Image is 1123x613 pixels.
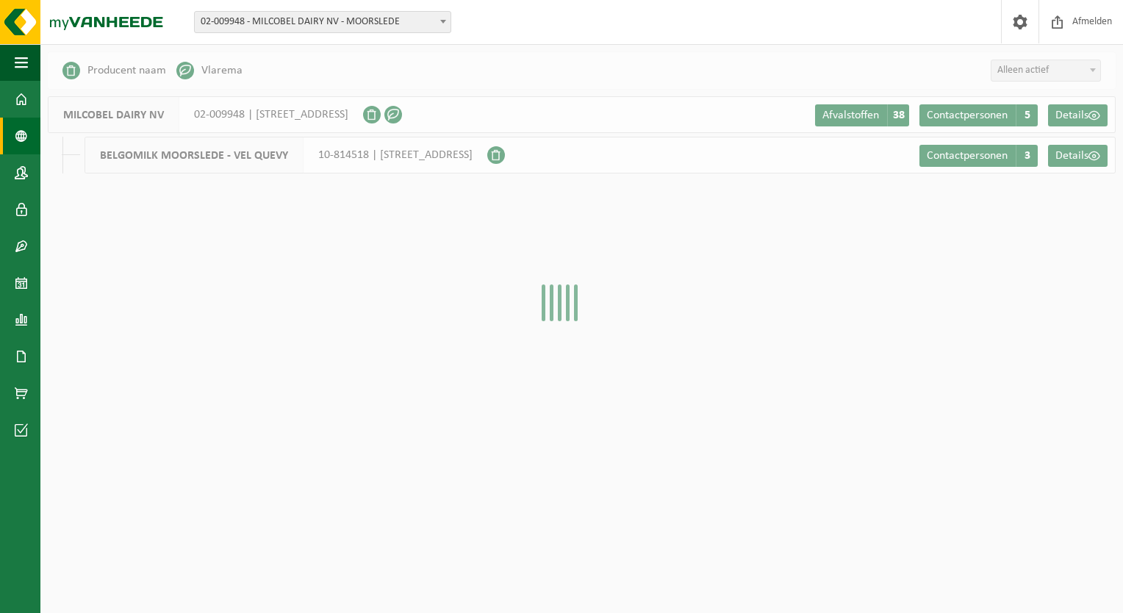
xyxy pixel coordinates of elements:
[195,12,451,32] span: 02-009948 - MILCOBEL DAIRY NV - MOORSLEDE
[815,104,909,126] a: Afvalstoffen 38
[85,137,304,173] span: BELGOMILK MOORSLEDE - VEL QUEVY
[62,60,166,82] li: Producent naam
[927,110,1008,121] span: Contactpersonen
[49,97,179,132] span: MILCOBEL DAIRY NV
[919,104,1038,126] a: Contactpersonen 5
[1016,145,1038,167] span: 3
[1048,104,1108,126] a: Details
[991,60,1101,82] span: Alleen actief
[927,150,1008,162] span: Contactpersonen
[176,60,243,82] li: Vlarema
[85,137,487,173] div: 10-814518 | [STREET_ADDRESS]
[1055,150,1088,162] span: Details
[919,145,1038,167] a: Contactpersonen 3
[48,96,363,133] div: 02-009948 | [STREET_ADDRESS]
[1055,110,1088,121] span: Details
[1048,145,1108,167] a: Details
[822,110,879,121] span: Afvalstoffen
[194,11,451,33] span: 02-009948 - MILCOBEL DAIRY NV - MOORSLEDE
[1016,104,1038,126] span: 5
[887,104,909,126] span: 38
[991,60,1100,81] span: Alleen actief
